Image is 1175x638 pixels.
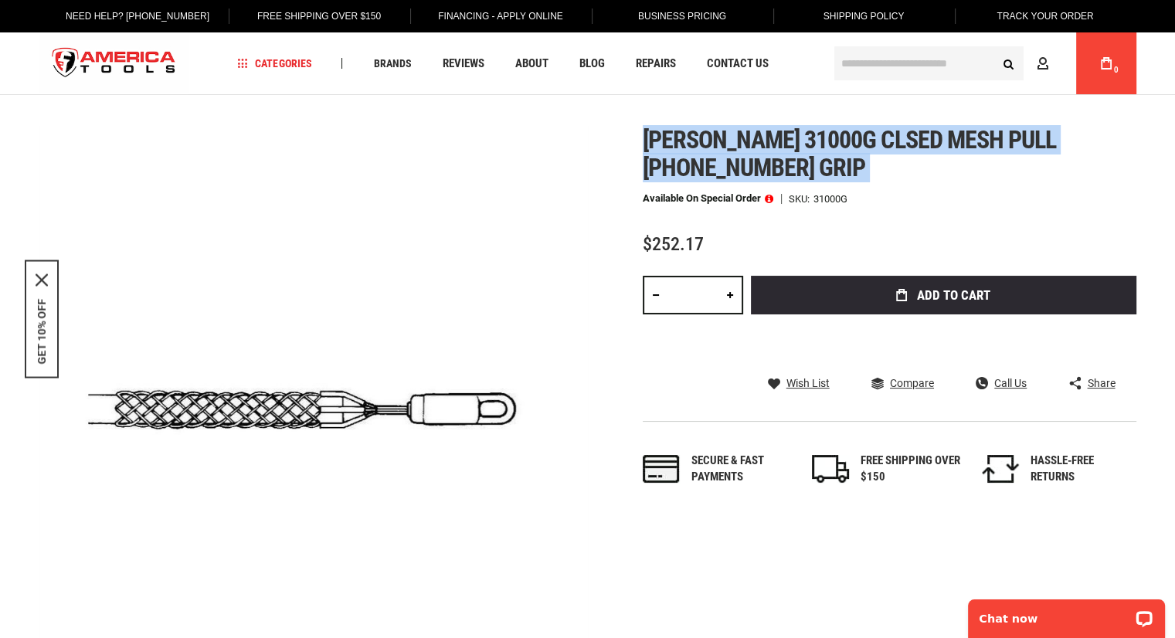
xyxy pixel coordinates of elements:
[706,58,768,70] span: Contact Us
[643,125,1056,182] span: [PERSON_NAME] 31000g clsed mesh pull [PHONE_NUMBER] grip
[643,455,680,483] img: payments
[508,53,555,74] a: About
[1114,66,1119,74] span: 0
[230,53,318,74] a: Categories
[366,53,418,74] a: Brands
[643,193,773,204] p: Available on Special Order
[813,194,847,204] div: 31000G
[373,58,411,69] span: Brands
[1087,378,1115,389] span: Share
[789,194,813,204] strong: SKU
[442,58,484,70] span: Reviews
[861,453,961,486] div: FREE SHIPPING OVER $150
[435,53,491,74] a: Reviews
[976,376,1027,390] a: Call Us
[39,35,189,93] img: America Tools
[36,274,48,287] button: Close
[36,299,48,365] button: GET 10% OFF
[994,378,1027,389] span: Call Us
[958,589,1175,638] iframe: LiveChat chat widget
[1092,32,1121,94] a: 0
[786,378,830,389] span: Wish List
[768,376,830,390] a: Wish List
[748,319,1139,364] iframe: Secure express checkout frame
[1031,453,1131,486] div: HASSLE-FREE RETURNS
[890,378,934,389] span: Compare
[824,11,905,22] span: Shipping Policy
[643,233,704,255] span: $252.17
[579,58,604,70] span: Blog
[237,58,311,69] span: Categories
[36,274,48,287] svg: close icon
[994,49,1024,78] button: Search
[917,289,990,302] span: Add to Cart
[514,58,548,70] span: About
[691,453,792,486] div: Secure & fast payments
[871,376,934,390] a: Compare
[812,455,849,483] img: shipping
[39,35,189,93] a: store logo
[635,58,675,70] span: Repairs
[751,276,1136,314] button: Add to Cart
[982,455,1019,483] img: returns
[628,53,682,74] a: Repairs
[699,53,775,74] a: Contact Us
[572,53,611,74] a: Blog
